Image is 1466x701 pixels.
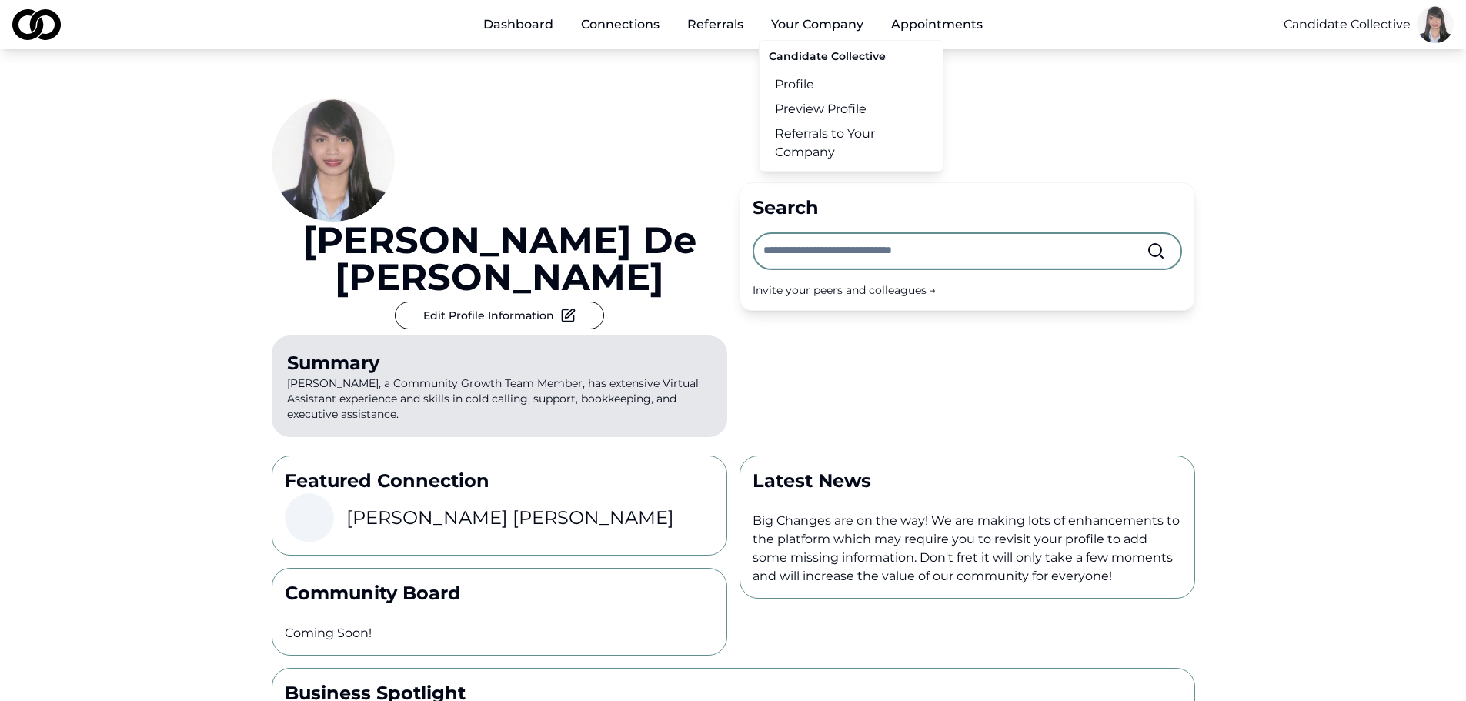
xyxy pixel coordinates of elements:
a: Connections [569,9,672,40]
p: Coming Soon! [285,624,714,643]
button: Edit Profile Information [395,302,604,329]
div: Search [753,195,1182,220]
button: Your Company [759,9,876,40]
button: Candidate Collective [1284,15,1411,34]
p: Featured Connection [285,469,714,493]
div: Candidate Collective [760,47,943,72]
a: Preview Profile [760,97,943,122]
div: Your Company [759,40,943,172]
img: 51457996-7adf-4995-be40-a9f8ac946256-Picture1-profile_picture.jpg [272,98,395,222]
div: Summary [287,351,712,376]
div: Invite your peers and colleagues → [753,282,1182,298]
h3: [PERSON_NAME] [PERSON_NAME] [346,506,674,530]
a: Profile [760,72,943,97]
a: Referrals to Your Company [760,122,943,165]
a: [PERSON_NAME] de [PERSON_NAME] [272,222,727,295]
p: Community Board [285,581,714,606]
a: Appointments [879,9,995,40]
p: Latest News [753,469,1182,493]
a: Dashboard [471,9,566,40]
p: Big Changes are on the way! We are making lots of enhancements to the platform which may require ... [753,512,1182,586]
p: [PERSON_NAME], a Community Growth Team Member, has extensive Virtual Assistant experience and ski... [272,335,727,437]
img: 51457996-7adf-4995-be40-a9f8ac946256-Picture1-profile_picture.jpg [1417,6,1454,43]
img: logo [12,9,61,40]
a: Referrals [675,9,756,40]
nav: Main [471,9,995,40]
